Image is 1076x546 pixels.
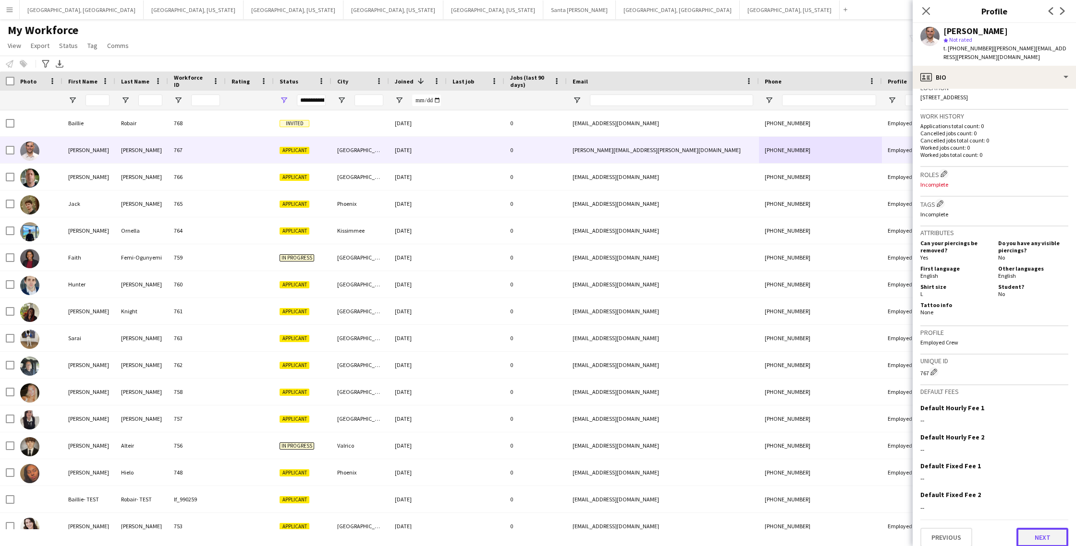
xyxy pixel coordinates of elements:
[504,513,567,539] div: 0
[504,137,567,163] div: 0
[567,405,759,432] div: [EMAIL_ADDRESS][DOMAIN_NAME]
[280,174,309,181] span: Applicant
[759,244,882,271] div: [PHONE_NUMBER]
[759,352,882,378] div: [PHONE_NUMBER]
[331,190,389,217] div: Phoenix
[920,254,928,261] span: Yes
[920,416,1068,425] div: --
[280,308,309,315] span: Applicant
[759,405,882,432] div: [PHONE_NUMBER]
[567,325,759,351] div: [EMAIL_ADDRESS][DOMAIN_NAME]
[55,39,82,52] a: Status
[331,405,389,432] div: [GEOGRAPHIC_DATA]
[31,41,49,50] span: Export
[62,459,115,486] div: [PERSON_NAME]
[62,137,115,163] div: [PERSON_NAME]
[168,459,226,486] div: 748
[504,164,567,190] div: 0
[168,217,226,244] div: 764
[20,437,39,456] img: Adam Alteir
[765,96,773,105] button: Open Filter Menu
[920,404,984,412] h3: Default Hourly Fee 1
[567,217,759,244] div: [EMAIL_ADDRESS][DOMAIN_NAME]
[331,513,389,539] div: [GEOGRAPHIC_DATA]
[389,164,447,190] div: [DATE]
[20,142,39,161] img: Keith Compton
[232,78,250,85] span: Rating
[62,513,115,539] div: [PERSON_NAME]
[115,271,168,297] div: [PERSON_NAME]
[882,352,943,378] div: Employed Crew
[62,432,115,459] div: [PERSON_NAME]
[882,513,943,539] div: Employed Crew
[20,464,39,483] img: Alejandra Hielo
[107,41,129,50] span: Comms
[567,271,759,297] div: [EMAIL_ADDRESS][DOMAIN_NAME]
[920,301,990,309] h5: Tattoo info
[998,254,1005,261] span: No
[20,249,39,268] img: Faith Femi-Ogunyemi
[115,164,168,190] div: [PERSON_NAME]
[759,432,882,459] div: [PHONE_NUMBER]
[115,110,168,136] div: Robair
[54,58,65,70] app-action-btn: Export XLSX
[62,352,115,378] div: [PERSON_NAME]
[882,459,943,486] div: Employed Crew
[943,45,993,52] span: t. [PHONE_NUMBER]
[62,110,115,136] div: Baillie
[567,513,759,539] div: [EMAIL_ADDRESS][DOMAIN_NAME]
[389,459,447,486] div: [DATE]
[920,151,1068,158] p: Worked jobs total count: 0
[20,303,39,322] img: Rachel Knight
[20,168,39,188] img: KEITH TANNER
[920,112,1068,120] h3: Work history
[337,78,348,85] span: City
[331,379,389,405] div: [GEOGRAPHIC_DATA][PERSON_NAME]
[949,36,972,43] span: Not rated
[504,459,567,486] div: 0
[782,95,876,106] input: Phone Filter Input
[504,325,567,351] div: 0
[280,442,314,450] span: In progress
[759,513,882,539] div: [PHONE_NUMBER]
[567,379,759,405] div: [EMAIL_ADDRESS][DOMAIN_NAME]
[888,96,896,105] button: Open Filter Menu
[504,486,567,512] div: 0
[920,339,1068,346] p: Employed Crew
[913,5,1076,17] h3: Profile
[343,0,443,19] button: [GEOGRAPHIC_DATA], [US_STATE]
[168,325,226,351] div: 763
[567,298,759,324] div: [EMAIL_ADDRESS][DOMAIN_NAME]
[115,217,168,244] div: Ornella
[389,190,447,217] div: [DATE]
[389,217,447,244] div: [DATE]
[20,195,39,214] img: Jack Sullivan
[920,228,1068,237] h3: Attributes
[331,459,389,486] div: Phoenix
[567,190,759,217] div: [EMAIL_ADDRESS][DOMAIN_NAME]
[168,244,226,271] div: 759
[759,379,882,405] div: [PHONE_NUMBER]
[115,486,168,512] div: Robair- TEST
[543,0,616,19] button: Santa [PERSON_NAME]
[280,496,309,503] span: Applicant
[882,137,943,163] div: Employed Crew
[567,110,759,136] div: [EMAIL_ADDRESS][DOMAIN_NAME]
[389,352,447,378] div: [DATE]
[115,405,168,432] div: [PERSON_NAME]
[20,276,39,295] img: Hunter Modlin
[882,405,943,432] div: Employed Crew
[62,486,115,512] div: Baillie- TEST
[191,95,220,106] input: Workforce ID Filter Input
[567,244,759,271] div: [EMAIL_ADDRESS][DOMAIN_NAME]
[331,271,389,297] div: [GEOGRAPHIC_DATA]
[759,110,882,136] div: [PHONE_NUMBER]
[920,433,984,441] h3: Default Hourly Fee 2
[62,217,115,244] div: [PERSON_NAME]
[389,513,447,539] div: [DATE]
[20,0,144,19] button: [GEOGRAPHIC_DATA], [GEOGRAPHIC_DATA]
[280,78,298,85] span: Status
[452,78,474,85] span: Last job
[115,379,168,405] div: [PERSON_NAME]
[168,271,226,297] div: 760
